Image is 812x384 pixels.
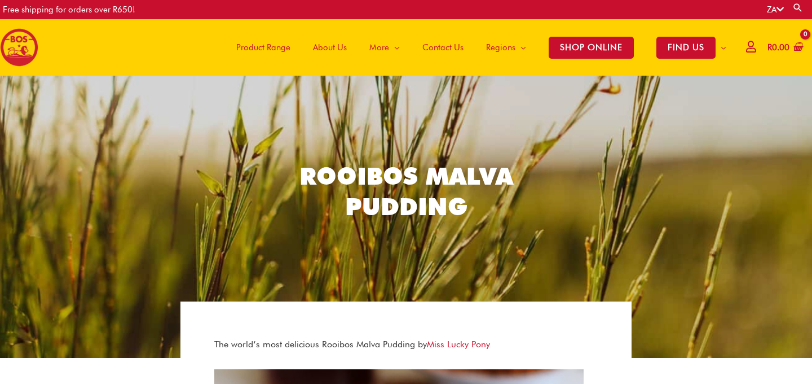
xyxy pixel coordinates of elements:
a: Search button [792,2,804,13]
a: SHOP ONLINE [537,19,645,76]
a: ZA [767,5,784,15]
span: SHOP ONLINE [549,37,634,59]
p: The world’s most delicious Rooibos Malva Pudding by [214,335,598,354]
h2: Rooibos Malva Pudding [242,161,570,222]
bdi: 0.00 [767,42,789,53]
span: Contact Us [422,30,464,64]
span: R [767,42,772,53]
span: Regions [486,30,515,64]
span: About Us [313,30,347,64]
span: Product Range [236,30,290,64]
a: About Us [302,19,358,76]
a: View Shopping Cart, empty [765,35,804,60]
a: Miss Lucky Pony [427,339,490,350]
a: Product Range [225,19,302,76]
nav: Site Navigation [217,19,738,76]
span: More [369,30,389,64]
a: More [358,19,411,76]
a: Regions [475,19,537,76]
span: FIND US [656,37,716,59]
a: Contact Us [411,19,475,76]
